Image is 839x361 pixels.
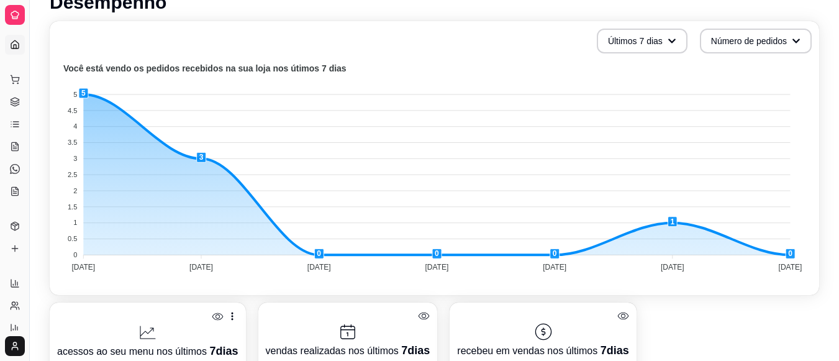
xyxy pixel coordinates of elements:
tspan: 2.5 [68,171,77,178]
tspan: 0.5 [68,235,77,242]
tspan: [DATE] [71,263,95,272]
button: Número de pedidos [700,29,812,53]
tspan: 3.5 [68,139,77,146]
tspan: 4.5 [68,107,77,114]
p: vendas realizadas nos últimos [266,342,430,359]
span: 7 dias [209,345,238,357]
tspan: 3 [73,155,77,162]
tspan: [DATE] [661,263,684,272]
span: 7 dias [601,344,629,357]
p: acessos ao seu menu nos últimos [57,342,238,360]
tspan: 0 [73,251,77,258]
span: 7 dias [401,344,430,357]
tspan: [DATE] [425,263,448,272]
tspan: 1 [73,219,77,226]
tspan: [DATE] [307,263,331,272]
tspan: 5 [73,91,77,98]
tspan: [DATE] [189,263,213,272]
tspan: [DATE] [543,263,566,272]
button: Últimos 7 dias [597,29,687,53]
p: recebeu em vendas nos últimos [457,342,628,359]
tspan: 2 [73,187,77,194]
tspan: 4 [73,122,77,130]
tspan: 1.5 [68,203,77,211]
tspan: [DATE] [779,263,802,272]
text: Você está vendo os pedidos recebidos na sua loja nos útimos 7 dias [63,63,347,73]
